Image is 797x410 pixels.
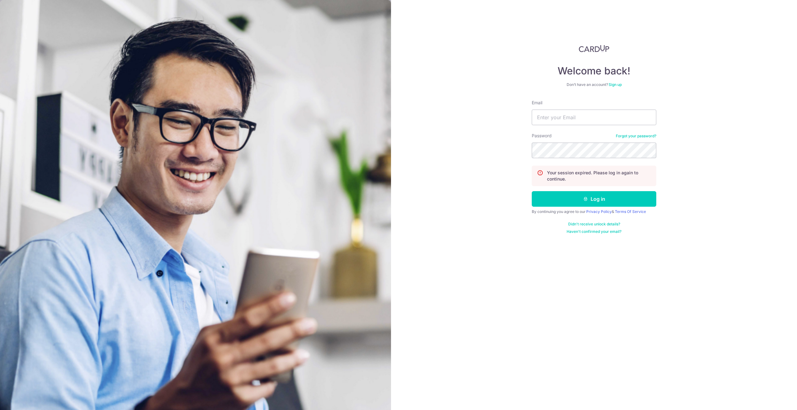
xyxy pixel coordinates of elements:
a: Didn't receive unlock details? [568,222,620,227]
a: Terms Of Service [615,209,646,214]
a: Forgot your password? [616,134,656,139]
h4: Welcome back! [532,65,656,77]
img: CardUp Logo [579,45,609,52]
a: Privacy Policy [586,209,612,214]
a: Sign up [609,82,622,87]
div: By continuing you agree to our & [532,209,656,214]
p: Your session expired. Please log in again to continue. [547,170,651,182]
button: Log in [532,191,656,207]
a: Haven't confirmed your email? [567,229,621,234]
div: Don’t have an account? [532,82,656,87]
input: Enter your Email [532,110,656,125]
label: Email [532,100,542,106]
label: Password [532,133,552,139]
